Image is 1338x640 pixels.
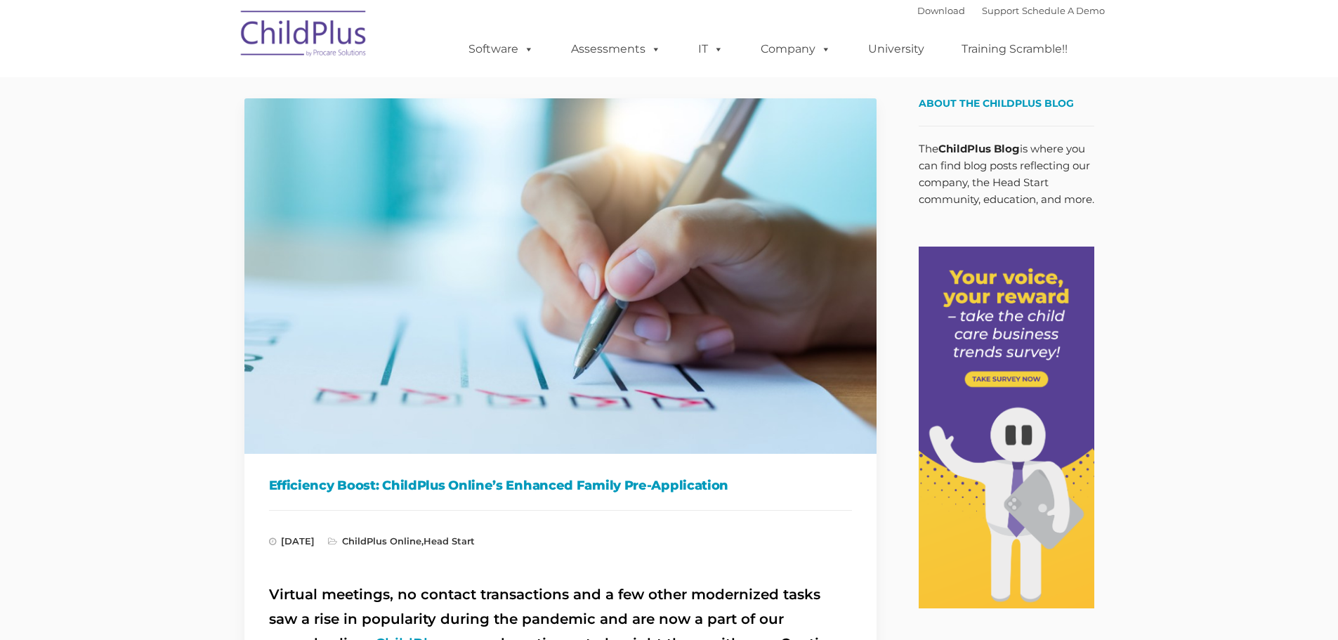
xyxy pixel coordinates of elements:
[919,141,1094,208] p: The is where you can find blog posts reflecting our company, the Head Start community, education,...
[747,35,845,63] a: Company
[454,35,548,63] a: Software
[947,35,1082,63] a: Training Scramble!!
[557,35,675,63] a: Assessments
[244,98,877,454] img: Efficiency Boost: ChildPlus Online's Enhanced Family Pre-Application Process - Streamlining Appli...
[269,475,852,496] h1: Efficiency Boost: ChildPlus Online’s Enhanced Family Pre-Application
[938,142,1020,155] strong: ChildPlus Blog
[328,535,475,547] span: ,
[269,535,315,547] span: [DATE]
[854,35,938,63] a: University
[917,5,965,16] a: Download
[234,1,374,71] img: ChildPlus by Procare Solutions
[919,97,1074,110] span: About the ChildPlus Blog
[917,5,1105,16] font: |
[424,535,475,547] a: Head Start
[342,535,421,547] a: ChildPlus Online
[684,35,737,63] a: IT
[982,5,1019,16] a: Support
[1022,5,1105,16] a: Schedule A Demo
